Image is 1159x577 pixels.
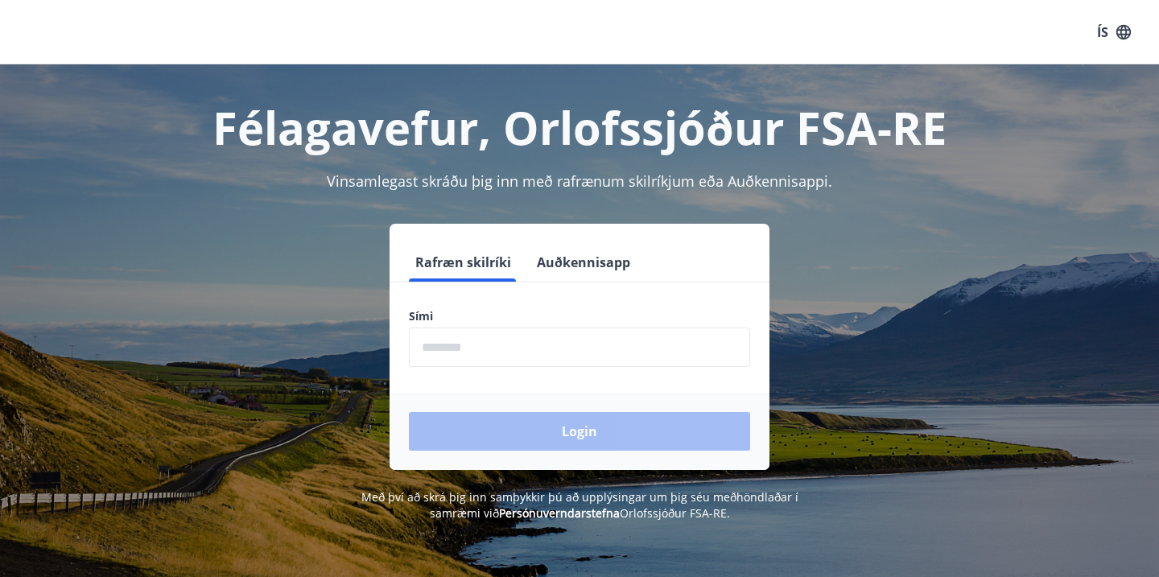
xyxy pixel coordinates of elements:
[530,243,637,282] button: Auðkennisapp
[1088,18,1140,47] button: ÍS
[409,308,750,324] label: Sími
[499,505,620,521] a: Persónuverndarstefna
[409,243,518,282] button: Rafræn skilríki
[19,97,1140,158] h1: Félagavefur, Orlofssjóður FSA-RE
[327,171,832,191] span: Vinsamlegast skráðu þig inn með rafrænum skilríkjum eða Auðkennisappi.
[361,489,798,521] span: Með því að skrá þig inn samþykkir þú að upplýsingar um þig séu meðhöndlaðar í samræmi við Orlofss...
